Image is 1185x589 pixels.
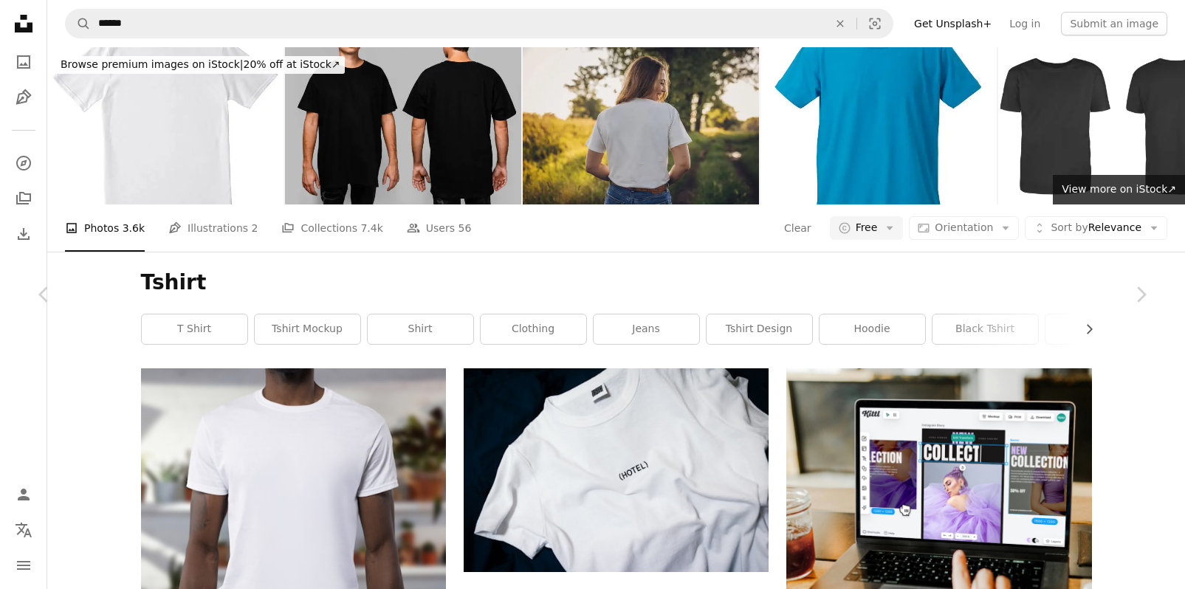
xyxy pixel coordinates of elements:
[1062,183,1176,195] span: View more on iStock ↗
[932,314,1038,344] a: black tshirt
[481,314,586,344] a: clothing
[9,184,38,213] a: Collections
[464,368,769,572] img: white hotel-printed crew-neck shirt on black surface
[281,204,382,252] a: Collections 7.4k
[1025,216,1167,240] button: Sort byRelevance
[857,10,893,38] button: Visual search
[760,47,997,204] img: Blue T-shirt /clipping path
[65,9,893,38] form: Find visuals sitewide
[707,314,812,344] a: tshirt design
[47,47,354,83] a: Browse premium images on iStock|20% off at iStock↗
[594,314,699,344] a: jeans
[255,314,360,344] a: tshirt mockup
[523,47,759,204] img: Charming woman in nature
[252,220,258,236] span: 2
[1096,224,1185,365] a: Next
[47,47,284,204] img: Blank White T-Shirt Front with Clipping Path.
[9,515,38,545] button: Language
[141,514,446,527] a: man wearing white crew-neck t-shirts
[168,204,258,252] a: Illustrations 2
[142,314,247,344] a: t shirt
[9,551,38,580] button: Menu
[141,269,1092,296] h1: Tshirt
[464,464,769,477] a: white hotel-printed crew-neck shirt on black surface
[820,314,925,344] a: hoodie
[1051,221,1141,235] span: Relevance
[909,216,1019,240] button: Orientation
[9,480,38,509] a: Log in / Sign up
[1051,221,1088,233] span: Sort by
[9,83,38,112] a: Illustrations
[1053,175,1185,204] a: View more on iStock↗
[9,47,38,77] a: Photos
[458,220,472,236] span: 56
[1045,314,1151,344] a: tshirts
[66,10,91,38] button: Search Unsplash
[905,12,1000,35] a: Get Unsplash+
[9,219,38,249] a: Download History
[61,58,340,70] span: 20% off at iStock ↗
[9,148,38,178] a: Explore
[360,220,382,236] span: 7.4k
[285,47,521,204] img: Front and back views of a man wearing a black, oversized t-shirt with blank space, ideal for a mo...
[783,216,812,240] button: Clear
[935,221,993,233] span: Orientation
[61,58,243,70] span: Browse premium images on iStock |
[368,314,473,344] a: shirt
[1076,314,1092,344] button: scroll list to the right
[856,221,878,235] span: Free
[1061,12,1167,35] button: Submit an image
[824,10,856,38] button: Clear
[830,216,904,240] button: Free
[407,204,472,252] a: Users 56
[1000,12,1049,35] a: Log in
